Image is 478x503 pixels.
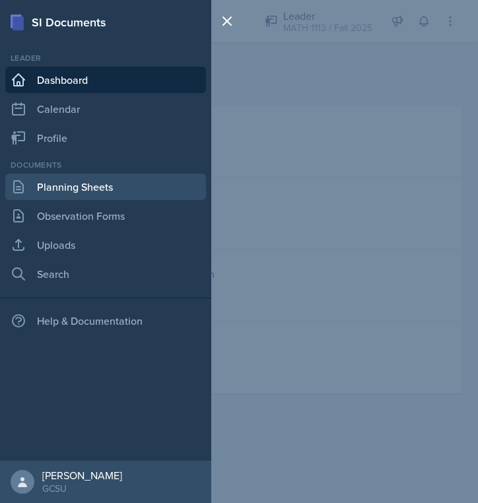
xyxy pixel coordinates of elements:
a: Uploads [5,232,206,258]
a: Planning Sheets [5,174,206,200]
div: Leader [5,52,206,64]
a: Search [5,261,206,287]
a: Observation Forms [5,203,206,229]
div: Documents [5,159,206,171]
a: Dashboard [5,67,206,93]
a: Profile [5,125,206,151]
div: Help & Documentation [5,308,206,334]
div: GCSU [42,482,122,495]
a: Calendar [5,96,206,122]
div: [PERSON_NAME] [42,469,122,482]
